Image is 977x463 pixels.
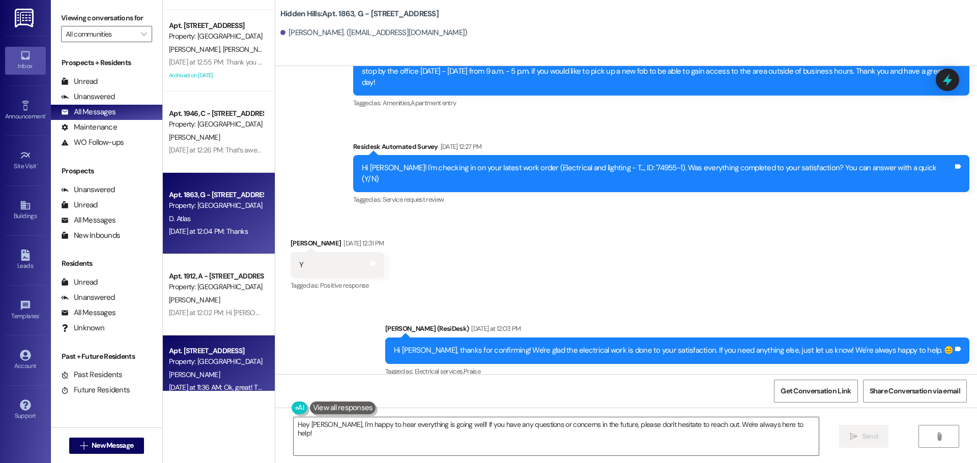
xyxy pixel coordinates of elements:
[169,200,263,211] div: Property: [GEOGRAPHIC_DATA]
[45,111,47,118] span: •
[169,356,263,367] div: Property: [GEOGRAPHIC_DATA]
[61,10,152,26] label: Viewing conversations for
[61,230,120,241] div: New Inbounds
[61,122,117,133] div: Maintenance
[61,215,116,226] div: All Messages
[169,190,263,200] div: Apt. 1863, G - [STREET_ADDRESS]
[169,119,263,130] div: Property: [GEOGRAPHIC_DATA]
[61,323,104,333] div: Unknown
[320,281,369,290] span: Positive response
[141,30,147,38] i: 
[169,20,263,31] div: Apt. [STREET_ADDRESS]
[5,396,46,424] a: Support
[5,246,46,274] a: Leads
[61,292,115,303] div: Unanswered
[438,141,482,152] div: [DATE] 12:27 PM
[69,438,145,454] button: New Message
[781,386,851,396] span: Get Conversation Link
[5,347,46,374] a: Account
[353,192,969,207] div: Tagged as:
[37,161,38,168] span: •
[61,137,124,148] div: WO Follow-ups
[291,278,384,293] div: Tagged as:
[169,282,263,292] div: Property: [GEOGRAPHIC_DATA]
[51,258,162,269] div: Residents
[169,108,263,119] div: Apt. 1946, C - [STREET_ADDRESS]
[61,184,115,195] div: Unanswered
[5,147,46,174] a: Site Visit •
[469,323,521,334] div: [DATE] at 12:03 PM
[862,431,878,442] span: Send
[169,31,263,42] div: Property: [GEOGRAPHIC_DATA]
[839,425,888,448] button: Send
[411,99,456,107] span: Apartment entry
[222,45,273,54] span: [PERSON_NAME]
[61,307,116,318] div: All Messages
[39,311,41,318] span: •
[341,238,384,249] div: [DATE] 12:31 PM
[61,91,115,102] div: Unanswered
[169,133,220,142] span: [PERSON_NAME]
[169,45,223,54] span: [PERSON_NAME]
[299,260,303,270] div: Y
[169,346,263,356] div: Apt. [STREET_ADDRESS]
[5,197,46,224] a: Buildings
[169,227,248,236] div: [DATE] at 12:04 PM: Thanks
[169,295,220,304] span: [PERSON_NAME]
[61,200,98,210] div: Unread
[464,367,480,376] span: Praise
[169,214,190,223] span: D. Atlas
[169,370,220,379] span: [PERSON_NAME]
[169,308,742,317] div: [DATE] at 12:02 PM: Hi [PERSON_NAME]! I'm glad to hear that the latest work order was completed t...
[61,107,116,117] div: All Messages
[61,277,98,288] div: Unread
[61,76,98,87] div: Unread
[51,351,162,362] div: Past + Future Residents
[280,27,468,38] div: [PERSON_NAME]. ([EMAIL_ADDRESS][DOMAIN_NAME])
[870,386,960,396] span: Share Conversation via email
[169,57,788,67] div: [DATE] at 12:55 PM: Thank you so much for taking the time to leave a review. We appreciate it! I'...
[774,380,857,403] button: Get Conversation Link
[294,417,819,455] textarea: Hey [PERSON_NAME], I'm happy to hear everything is going well! If you have any questions or conce...
[863,380,967,403] button: Share Conversation via email
[51,166,162,176] div: Prospects
[15,9,36,27] img: ResiDesk Logo
[66,26,136,42] input: All communities
[169,271,263,282] div: Apt. 1912, A - [STREET_ADDRESS]
[394,345,953,356] div: Hi [PERSON_NAME], thanks for confirming! We're glad the electrical work is done to your satisfact...
[280,9,439,19] b: Hidden Hills: Apt. 1863, G - [STREET_ADDRESS]
[169,383,438,392] div: [DATE] at 11:36 AM: Ok, great! Thanks so much and if I can't figure it out, I'll come to the office.
[80,442,88,450] i: 
[51,57,162,68] div: Prospects + Residents
[850,433,857,441] i: 
[5,47,46,74] a: Inbox
[61,385,130,395] div: Future Residents
[92,440,133,451] span: New Message
[385,364,969,379] div: Tagged as:
[353,141,969,156] div: Residesk Automated Survey
[935,433,943,441] i: 
[5,297,46,324] a: Templates •
[353,96,969,110] div: Tagged as:
[383,195,444,204] span: Service request review
[415,367,464,376] span: Electrical services ,
[291,238,384,252] div: [PERSON_NAME]
[61,369,123,380] div: Past Residents
[385,323,969,337] div: [PERSON_NAME] (ResiDesk)
[383,99,411,107] span: Amenities ,
[362,55,953,88] div: Good morning! Please be aware that we have installed a new system on the door to the Clubhouse. T...
[362,163,953,184] div: Hi [PERSON_NAME]! I'm checking in on your latest work order (Electrical and lighting - T..., ID: ...
[168,69,264,82] div: Archived on [DATE]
